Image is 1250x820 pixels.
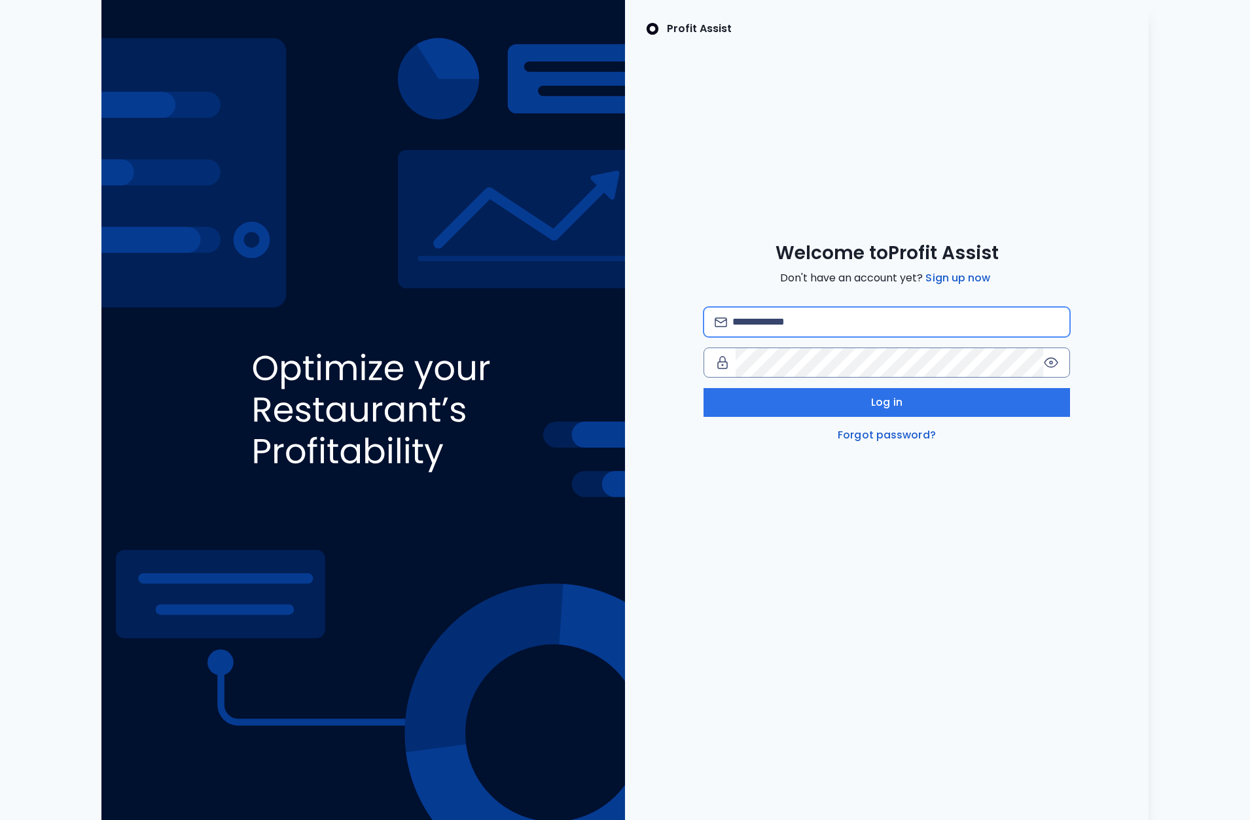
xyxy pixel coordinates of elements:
a: Sign up now [923,270,993,286]
p: Profit Assist [667,21,732,37]
span: Log in [871,395,902,410]
a: Forgot password? [835,427,938,443]
span: Welcome to Profit Assist [776,241,999,265]
span: Don't have an account yet? [780,270,993,286]
img: email [715,317,727,327]
button: Log in [704,388,1070,417]
img: SpotOn Logo [646,21,659,37]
